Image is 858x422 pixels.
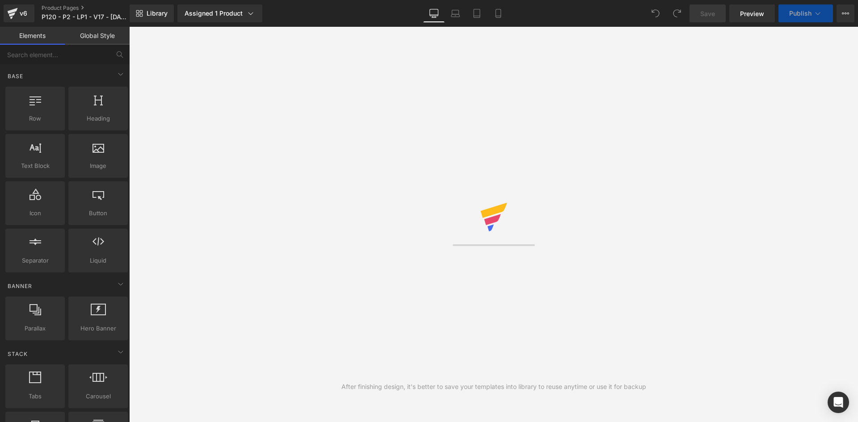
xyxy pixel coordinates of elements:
span: Preview [740,9,764,18]
a: Preview [729,4,775,22]
a: Global Style [65,27,130,45]
div: v6 [18,8,29,19]
button: Undo [647,4,665,22]
a: Desktop [423,4,445,22]
span: Parallax [8,324,62,333]
a: Tablet [466,4,488,22]
span: P120 - P2 - LP1 - V17 - [DATE] [42,13,127,21]
a: Product Pages [42,4,144,12]
a: Mobile [488,4,509,22]
span: Heading [71,114,125,123]
span: Icon [8,209,62,218]
span: Carousel [71,392,125,401]
div: Open Intercom Messenger [828,392,849,413]
span: Base [7,72,24,80]
a: New Library [130,4,174,22]
span: Image [71,161,125,171]
span: Liquid [71,256,125,265]
span: Hero Banner [71,324,125,333]
span: Banner [7,282,33,290]
span: Row [8,114,62,123]
button: Publish [778,4,833,22]
span: Tabs [8,392,62,401]
button: Redo [668,4,686,22]
span: Button [71,209,125,218]
span: Separator [8,256,62,265]
span: Stack [7,350,29,358]
a: v6 [4,4,34,22]
div: After finishing design, it's better to save your templates into library to reuse anytime or use i... [341,382,646,392]
span: Publish [789,10,812,17]
span: Library [147,9,168,17]
span: Save [700,9,715,18]
button: More [837,4,854,22]
a: Laptop [445,4,466,22]
span: Text Block [8,161,62,171]
div: Assigned 1 Product [185,9,255,18]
